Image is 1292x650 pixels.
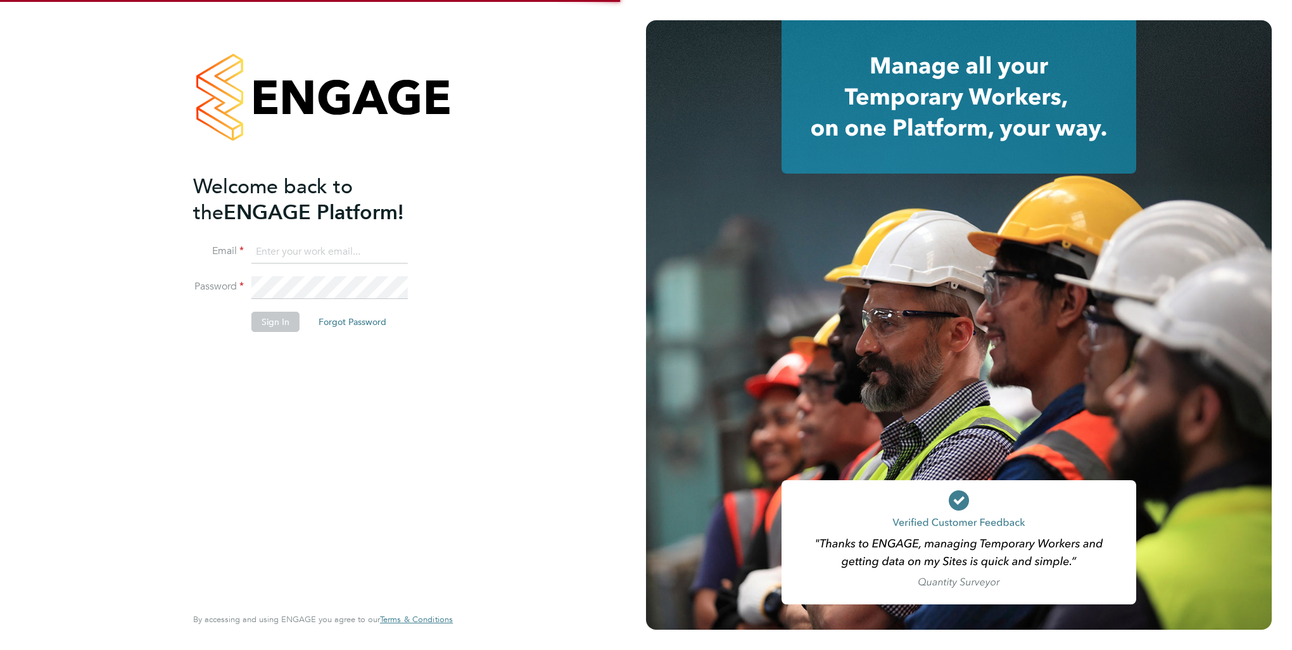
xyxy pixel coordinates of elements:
[380,615,453,625] a: Terms & Conditions
[193,245,244,258] label: Email
[193,174,440,226] h2: ENGAGE Platform!
[251,312,300,332] button: Sign In
[193,614,453,625] span: By accessing and using ENGAGE you agree to our
[193,174,353,225] span: Welcome back to the
[308,312,396,332] button: Forgot Password
[193,280,244,293] label: Password
[251,241,408,264] input: Enter your work email...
